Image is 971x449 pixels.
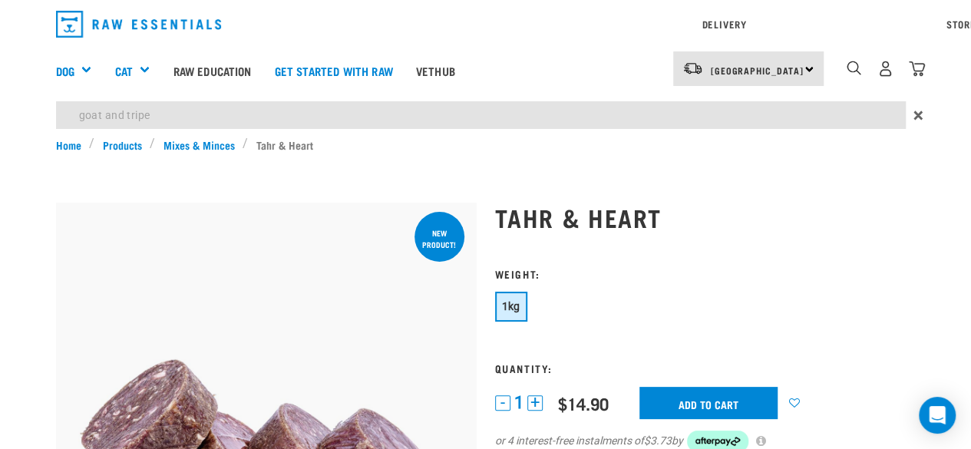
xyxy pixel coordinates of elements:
a: Get started with Raw [263,40,405,101]
button: - [495,395,510,411]
a: Raw Education [161,40,263,101]
a: Dog [56,62,74,80]
h3: Weight: [495,268,916,279]
a: Delivery [702,21,746,27]
div: Open Intercom Messenger [919,397,956,434]
span: × [913,101,923,129]
img: van-moving.png [682,61,703,75]
a: Home [56,137,90,153]
span: [GEOGRAPHIC_DATA] [711,68,804,73]
input: Search... [56,101,906,129]
img: Raw Essentials Logo [56,11,222,38]
span: $3.73 [644,433,672,449]
img: home-icon@2x.png [909,61,925,77]
button: + [527,395,543,411]
button: 1kg [495,292,527,322]
a: Vethub [405,40,467,101]
h3: Quantity: [495,362,916,374]
img: home-icon-1@2x.png [847,61,861,75]
a: Products [94,137,150,153]
span: 1 [514,395,523,411]
h1: Tahr & Heart [495,203,916,231]
div: $14.90 [558,394,609,413]
nav: dropdown navigation [44,5,928,44]
span: 1kg [502,300,520,312]
img: user.png [877,61,893,77]
a: Cat [114,62,132,80]
input: Add to cart [639,387,778,419]
nav: breadcrumbs [56,137,916,153]
a: Mixes & Minces [155,137,243,153]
